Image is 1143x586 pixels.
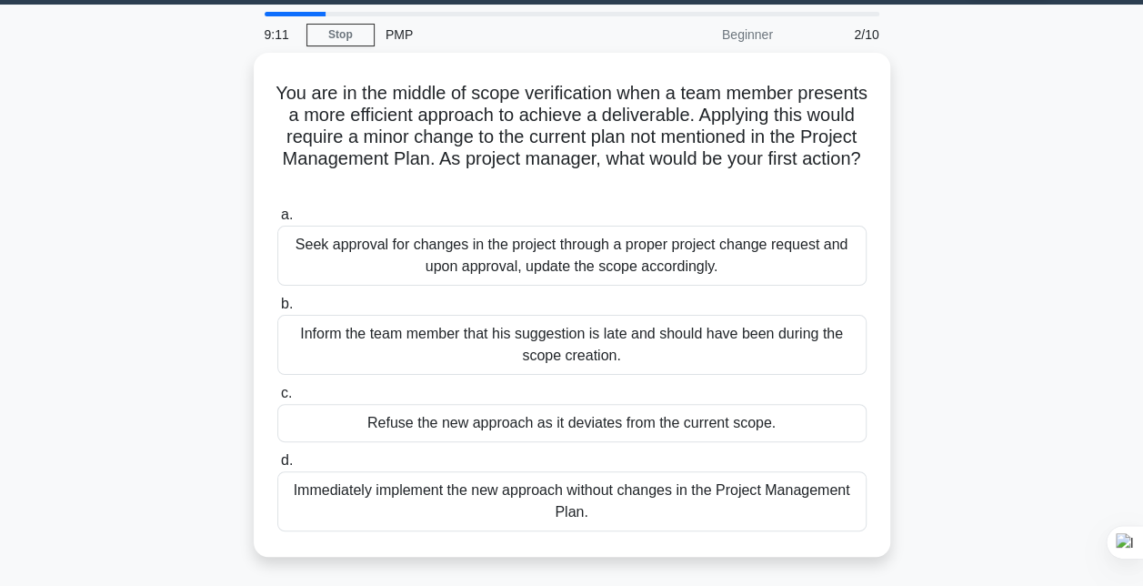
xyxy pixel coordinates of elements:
[784,16,890,53] div: 2/10
[277,471,867,531] div: Immediately implement the new approach without changes in the Project Management Plan.
[276,82,868,193] h5: You are in the middle of scope verification when a team member presents a more efficient approach...
[281,296,293,311] span: b.
[254,16,306,53] div: 9:11
[277,226,867,286] div: Seek approval for changes in the project through a proper project change request and upon approva...
[281,452,293,468] span: d.
[375,16,625,53] div: PMP
[281,385,292,400] span: c.
[625,16,784,53] div: Beginner
[281,207,293,222] span: a.
[306,24,375,46] a: Stop
[277,404,867,442] div: Refuse the new approach as it deviates from the current scope.
[277,315,867,375] div: Inform the team member that his suggestion is late and should have been during the scope creation.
